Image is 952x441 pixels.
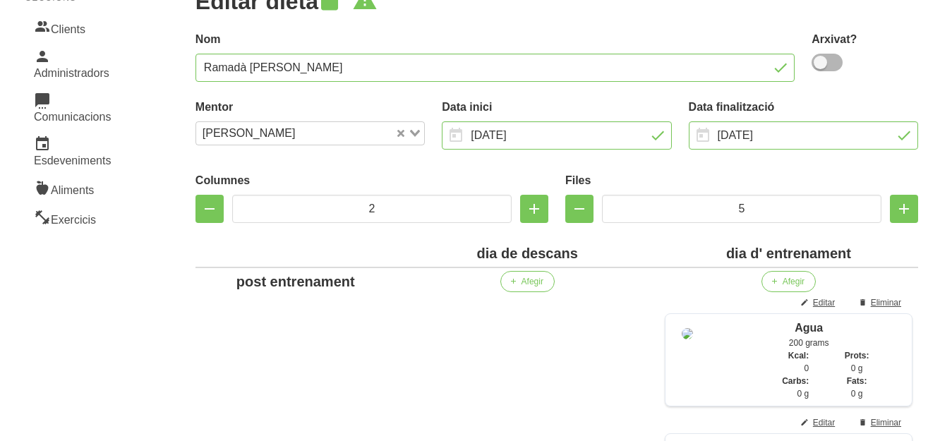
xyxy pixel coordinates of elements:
div: dia d' entrenament [665,243,912,264]
label: Arxivat? [812,31,918,48]
button: Afegir [500,271,555,292]
button: Editar [792,412,846,433]
button: Clear Selected [397,128,404,139]
span: 0 g [851,363,863,373]
strong: Prots: [845,351,869,361]
input: Search for option [300,125,394,142]
label: Columnes [195,172,548,189]
span: 0 [804,363,809,373]
span: 0 g [797,389,809,399]
strong: Fats: [847,376,867,386]
a: Comunicacions [25,86,119,130]
span: Editar [813,416,835,429]
a: Aliments [25,174,119,203]
label: Files [565,172,918,189]
label: Mentor [195,99,425,116]
button: Editar [792,292,846,313]
strong: Kcal: [788,351,809,361]
span: Afegir [783,275,805,288]
strong: Carbs: [782,376,809,386]
img: 8ea60705-12ae-42e8-83e1-4ba62b1261d5%2Ffoods%2F55668-download-12-jpeg.jpeg [682,328,693,339]
a: Esdeveniments [25,130,119,174]
span: Agua [795,322,823,334]
a: Exercicis [25,203,119,233]
label: Data finalització [689,99,918,116]
span: 200 grams [789,338,829,348]
span: 0 g [851,389,863,399]
span: Eliminar [871,416,901,429]
span: Eliminar [871,296,901,309]
div: Search for option [195,121,425,145]
button: Eliminar [850,292,912,313]
div: dia de descans [402,243,653,264]
label: Nom [195,31,795,48]
label: Data inici [442,99,671,116]
span: Editar [813,296,835,309]
button: Eliminar [850,412,912,433]
button: Afegir [761,271,816,292]
a: Clients [25,13,119,42]
span: Afegir [522,275,543,288]
div: post entrenament [201,271,390,292]
span: [PERSON_NAME] [199,125,299,142]
a: Administradors [25,42,119,86]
